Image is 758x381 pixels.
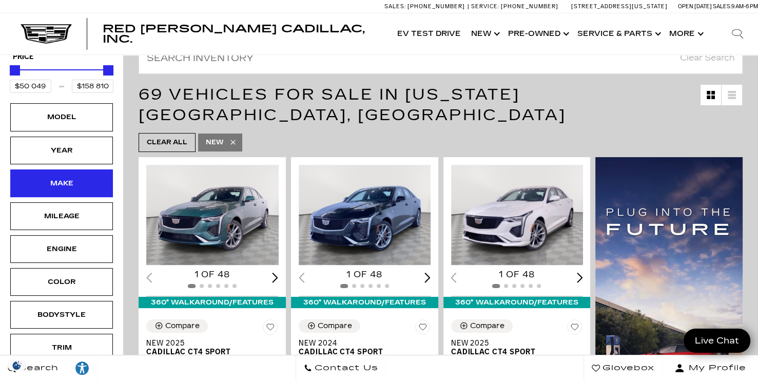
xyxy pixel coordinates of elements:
div: Compare [318,321,352,331]
div: Minimum Price [10,65,20,75]
div: Explore your accessibility options [67,360,98,376]
span: Contact Us [312,361,378,375]
button: Save Vehicle [263,319,278,339]
span: [PHONE_NUMBER] [501,3,558,10]
div: Next slide [272,273,278,282]
div: Make [36,178,87,189]
a: Explore your accessibility options [67,355,98,381]
a: Glovebox [584,355,663,381]
a: Service: [PHONE_NUMBER] [468,4,561,9]
span: [PHONE_NUMBER] [407,3,465,10]
div: Compare [470,321,504,331]
input: Search Inventory [139,42,743,74]
a: New 2025Cadillac CT4 Sport [451,339,583,356]
span: My Profile [685,361,746,375]
section: Click to Open Cookie Consent Modal [5,360,29,371]
button: Compare Vehicle [451,319,513,333]
div: Compare [165,321,200,331]
div: Bodystyle [36,309,87,320]
img: 2025 Cadillac CT4 Sport 1 [146,165,280,265]
div: MileageMileage [10,202,113,230]
div: Year [36,145,87,156]
button: Save Vehicle [567,319,582,339]
div: Trim [36,342,87,353]
div: ColorColor [10,268,113,296]
span: Sales: [713,3,731,10]
div: TrimTrim [10,334,113,361]
div: Price [10,62,113,93]
input: Minimum [10,80,51,93]
button: Compare Vehicle [146,319,208,333]
div: Color [36,276,87,288]
div: 360° WalkAround/Features [139,297,286,308]
span: Clear All [147,136,187,149]
a: Sales: [PHONE_NUMBER] [384,4,468,9]
a: Pre-Owned [503,13,572,54]
span: Cadillac CT4 Sport [451,348,575,356]
div: 1 / 2 [299,165,432,265]
div: 1 of 48 [299,269,431,280]
div: Model [36,111,87,123]
div: 1 of 48 [146,269,278,280]
span: New 2025 [146,339,270,348]
img: 2025 Cadillac CT4 Sport 1 [451,165,585,265]
img: Cadillac Dark Logo with Cadillac White Text [21,24,72,44]
img: Opt-Out Icon [5,360,29,371]
span: Open [DATE] [678,3,712,10]
div: Next slide [577,273,583,282]
a: Red [PERSON_NAME] Cadillac, Inc. [103,24,382,44]
div: Maximum Price [103,65,113,75]
h5: Price [13,52,110,62]
a: New 2024Cadillac CT4 Sport [299,339,431,356]
span: Cadillac CT4 Sport [299,348,423,356]
div: ModelModel [10,103,113,131]
div: MakeMake [10,169,113,197]
a: New 2025Cadillac CT4 Sport [146,339,278,356]
div: 1 / 2 [451,165,585,265]
button: More [664,13,707,54]
a: EV Test Drive [392,13,466,54]
div: YearYear [10,137,113,164]
span: Search [16,361,59,375]
span: 69 Vehicles for Sale in [US_STATE][GEOGRAPHIC_DATA], [GEOGRAPHIC_DATA] [139,85,566,124]
a: Contact Us [296,355,386,381]
a: [STREET_ADDRESS][US_STATE] [571,3,668,10]
span: Red [PERSON_NAME] Cadillac, Inc. [103,23,365,45]
button: Save Vehicle [415,319,431,339]
span: Cadillac CT4 Sport [146,348,270,356]
div: BodystyleBodystyle [10,301,113,329]
input: Maximum [72,80,113,93]
span: Live Chat [690,335,744,347]
div: EngineEngine [10,235,113,263]
div: Mileage [36,211,87,222]
a: New [466,13,503,54]
div: 1 / 2 [146,165,280,265]
button: Open user profile menu [663,355,758,381]
a: Live Chat [684,329,750,353]
span: New [206,136,224,149]
span: Glovebox [600,361,654,375]
div: Engine [36,243,87,255]
div: Next slide [424,273,431,282]
img: 2024 Cadillac CT4 Sport 1 [299,165,432,265]
span: Service: [471,3,499,10]
span: New 2024 [299,339,423,348]
span: 9 AM-6 PM [731,3,758,10]
div: 360° WalkAround/Features [443,297,591,308]
span: New 2025 [451,339,575,348]
button: Compare Vehicle [299,319,360,333]
a: Service & Parts [572,13,664,54]
div: 360° WalkAround/Features [291,297,438,308]
span: Sales: [384,3,406,10]
div: 1 of 48 [451,269,583,280]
